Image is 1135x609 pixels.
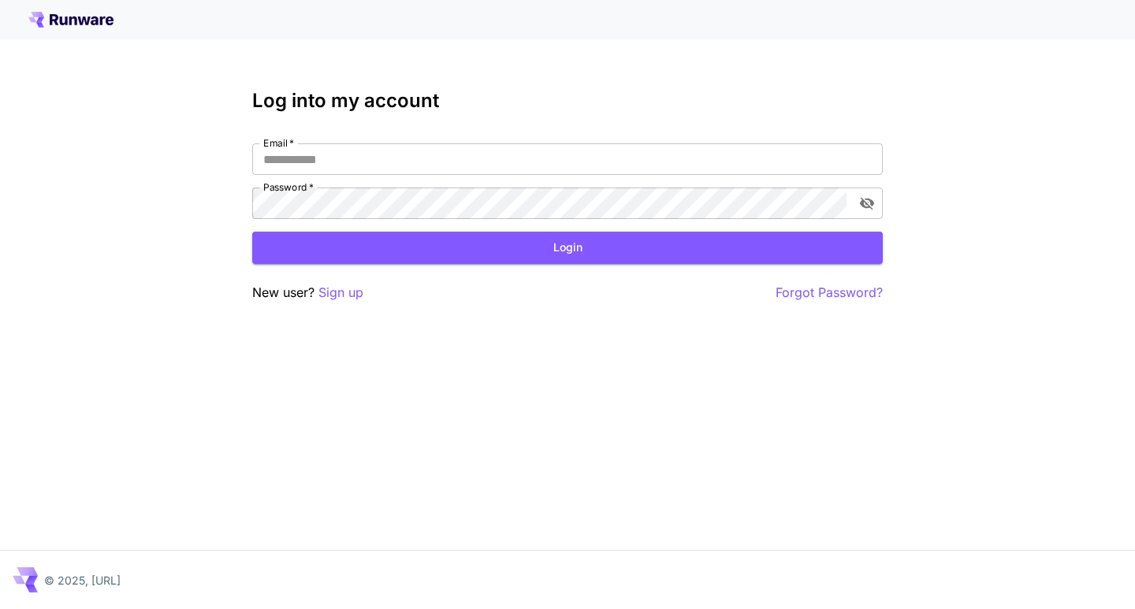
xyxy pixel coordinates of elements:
p: New user? [252,283,363,303]
button: Login [252,232,883,264]
p: © 2025, [URL] [44,572,121,589]
button: Forgot Password? [776,283,883,303]
button: Sign up [318,283,363,303]
button: toggle password visibility [853,189,881,217]
label: Password [263,180,314,194]
h3: Log into my account [252,90,883,112]
label: Email [263,136,294,150]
